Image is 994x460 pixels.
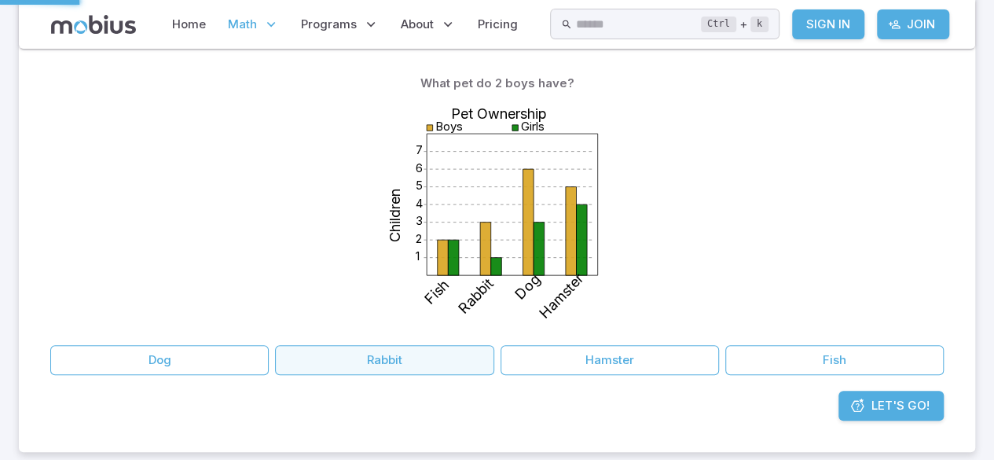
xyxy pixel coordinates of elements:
[228,16,257,33] span: Math
[473,6,523,42] a: Pricing
[420,75,574,92] p: What pet do 2 boys have?
[450,105,546,122] text: Pet Ownership
[401,16,434,33] span: About
[387,189,403,242] text: Children
[415,231,421,246] text: 2
[301,16,357,33] span: Programs
[167,6,211,42] a: Home
[435,119,463,134] text: Boys
[535,270,586,321] text: Hamster
[521,119,545,134] text: Girls
[454,274,496,316] text: Rabbit
[415,248,419,263] text: 1
[871,397,930,414] span: Let's Go!
[415,196,422,211] text: 4
[725,345,944,375] button: Fish
[877,9,949,39] a: Join
[750,17,768,32] kbd: k
[50,345,269,375] button: Dog
[792,9,864,39] a: Sign In
[275,345,493,375] button: Rabbit
[415,178,422,193] text: 5
[838,391,944,421] a: Let's Go!
[421,277,452,307] text: Fish
[415,213,422,228] text: 3
[701,17,736,32] kbd: Ctrl
[501,345,719,375] button: Hamster
[415,142,422,157] text: 7
[511,270,542,302] text: Dog
[701,15,768,34] div: +
[415,160,422,175] text: 6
